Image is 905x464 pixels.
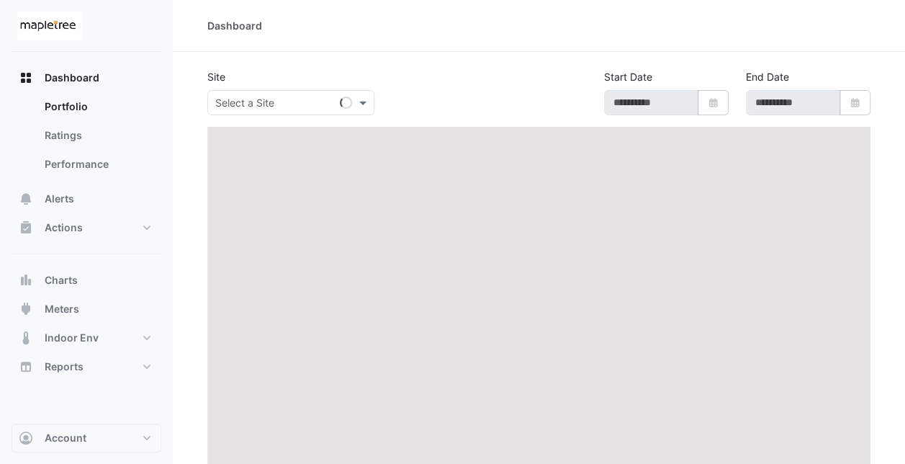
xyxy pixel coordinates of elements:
[45,273,78,287] span: Charts
[45,360,84,374] span: Reports
[45,220,83,235] span: Actions
[45,192,74,206] span: Alerts
[19,220,33,235] app-icon: Actions
[45,71,99,85] span: Dashboard
[207,69,225,84] label: Site
[12,352,161,381] button: Reports
[746,69,789,84] label: End Date
[207,18,262,33] div: Dashboard
[12,63,161,92] button: Dashboard
[12,184,161,213] button: Alerts
[12,424,161,452] button: Account
[17,12,82,40] img: Company Logo
[19,273,33,287] app-icon: Charts
[12,324,161,352] button: Indoor Env
[19,331,33,345] app-icon: Indoor Env
[19,71,33,85] app-icon: Dashboard
[12,213,161,242] button: Actions
[604,69,652,84] label: Start Date
[45,431,86,445] span: Account
[19,192,33,206] app-icon: Alerts
[45,331,99,345] span: Indoor Env
[12,295,161,324] button: Meters
[33,121,161,150] a: Ratings
[33,150,161,179] a: Performance
[33,92,161,121] a: Portfolio
[19,302,33,316] app-icon: Meters
[12,92,161,184] div: Dashboard
[45,302,79,316] span: Meters
[19,360,33,374] app-icon: Reports
[12,266,161,295] button: Charts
